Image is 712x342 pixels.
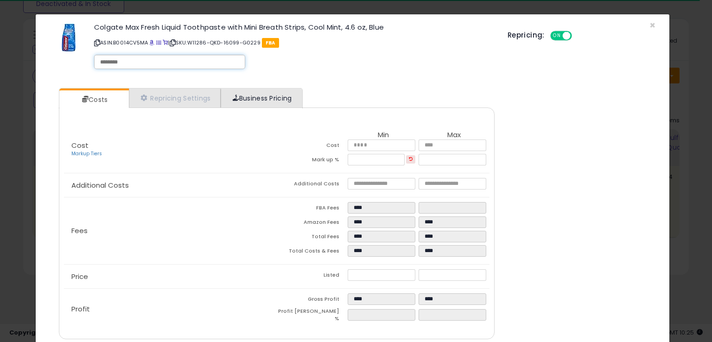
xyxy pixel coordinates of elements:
span: OFF [570,32,585,40]
td: Profit [PERSON_NAME] % [277,308,348,325]
th: Max [419,131,489,139]
p: ASIN: B0014CV5MA | SKU: W11286-QKD-16099-G0229 [94,35,494,50]
td: Mark up % [277,154,348,168]
span: × [649,19,655,32]
td: Total Costs & Fees [277,245,348,260]
p: Cost [64,142,277,158]
img: 41tqq1ECiBL._SL60_.jpg [62,24,76,51]
a: Costs [59,90,128,109]
a: Repricing Settings [129,89,221,108]
td: Additional Costs [277,178,348,192]
p: Price [64,273,277,280]
th: Min [348,131,419,139]
span: ON [551,32,563,40]
td: FBA Fees [277,202,348,216]
td: Gross Profit [277,293,348,308]
h5: Repricing: [508,32,545,39]
p: Additional Costs [64,182,277,189]
h3: Colgate Max Fresh Liquid Toothpaste with Mini Breath Strips, Cool Mint, 4.6 oz, Blue [94,24,494,31]
a: All offer listings [156,39,161,46]
p: Fees [64,227,277,234]
td: Total Fees [277,231,348,245]
span: FBA [262,38,279,48]
a: Business Pricing [221,89,301,108]
td: Amazon Fees [277,216,348,231]
td: Cost [277,139,348,154]
a: Your listing only [163,39,168,46]
td: Listed [277,269,348,284]
p: Profit [64,305,277,313]
a: Markup Tiers [71,150,102,157]
a: BuyBox page [149,39,154,46]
